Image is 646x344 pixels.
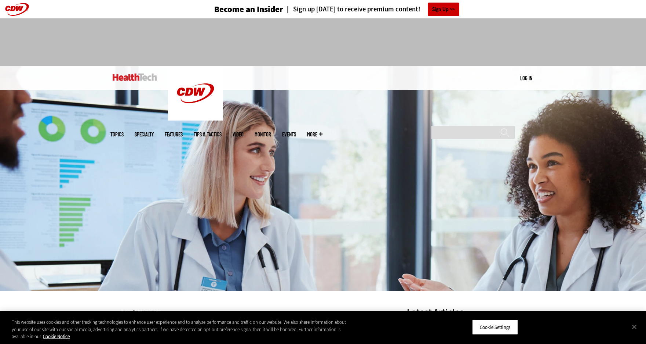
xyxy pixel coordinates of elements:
[121,308,388,313] div: »
[520,74,532,82] div: User menu
[283,6,420,13] a: Sign up [DATE] to receive premium content!
[135,132,154,137] span: Specialty
[233,132,244,137] a: Video
[121,310,127,313] a: Home
[214,5,283,14] h3: Become an Insider
[136,310,160,313] a: Patient-Centered Care
[194,132,222,137] a: Tips & Tactics
[110,132,124,137] span: Topics
[520,75,532,81] a: Log in
[168,115,223,122] a: CDW
[255,132,271,137] a: MonITor
[43,333,70,340] a: More information about your privacy
[428,3,459,16] a: Sign Up
[626,319,642,335] button: Close
[168,66,223,121] img: Home
[12,319,355,340] div: This website uses cookies and other tracking technologies to enhance user experience and to analy...
[190,26,457,59] iframe: advertisement
[187,5,283,14] a: Become an Insider
[472,319,518,335] button: Cookie Settings
[165,132,183,137] a: Features
[407,308,517,317] h3: Latest Articles
[113,74,157,81] img: Home
[282,132,296,137] a: Events
[307,132,322,137] span: More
